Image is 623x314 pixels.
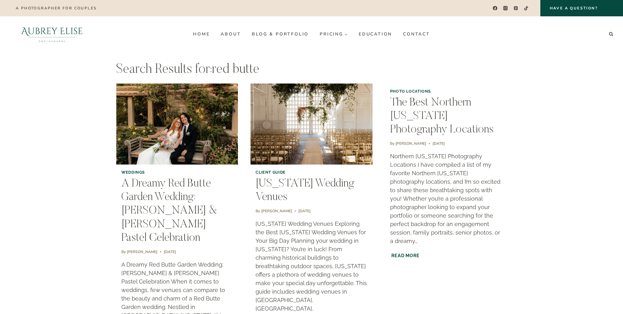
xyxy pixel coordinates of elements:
a: Pricing [314,29,353,39]
button: View Search Form [607,30,615,39]
a: [PERSON_NAME] [261,208,292,214]
time: [DATE] [433,141,445,146]
p: A photographer for couples [16,6,96,10]
a: [PERSON_NAME] [127,249,157,254]
a: [US_STATE] Wedding Venues [256,178,354,203]
time: [DATE] [298,208,311,214]
a: Contact [398,29,436,39]
p: Northern [US_STATE] Photography Locations I have compiled a list of my favorite Northern [US_STAT... [390,152,502,245]
a: Facebook [490,4,499,13]
span: Pricing [320,32,348,36]
nav: Primary [188,29,435,39]
span: By [121,249,126,255]
time: [DATE] [164,249,176,255]
img: Aubrey Elise Photography [8,16,96,52]
a: The Best Northern [US_STATE] Photography Locations [390,97,493,136]
a: Blog & Portfolio [246,29,314,39]
a: TikTok [522,4,531,13]
a: Home [188,29,215,39]
span: red butte [212,63,259,76]
span: By [390,141,394,146]
a: Pinterest [511,4,521,13]
span: By [256,208,260,214]
a: Read More [390,252,421,259]
a: A Dreamy Red Butte Garden Wedding: [PERSON_NAME] & [PERSON_NAME] Pastel Celebration [121,178,217,244]
a: Client Guide [256,170,286,175]
img: A Dreamy Red Butte Garden Wedding: Hailey & Hunter’s Pastel Celebration [116,84,238,165]
a: Weddings [121,170,145,175]
a: Photo Locations [390,89,431,94]
h1: Search Results for: [116,62,507,78]
img: Utah Wedding Venues [251,84,372,165]
a: Education [353,29,397,39]
a: About [215,29,246,39]
a: Instagram [501,4,510,13]
a: [PERSON_NAME] [395,141,426,146]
